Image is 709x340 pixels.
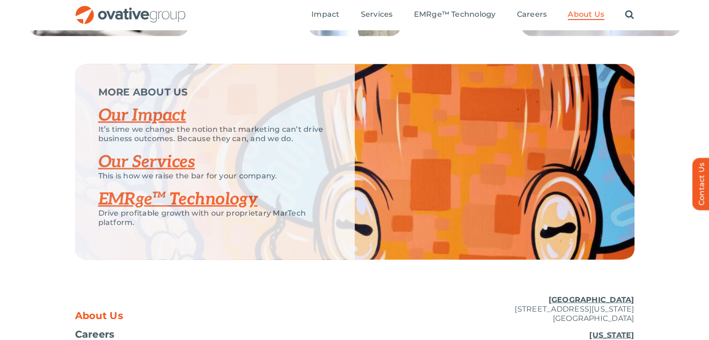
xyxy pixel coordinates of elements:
[75,330,262,339] a: Careers
[413,10,496,20] a: EMRge™ Technology
[361,10,393,20] a: Services
[98,88,331,97] p: MORE ABOUT US
[311,10,339,19] span: Impact
[517,10,547,19] span: Careers
[311,10,339,20] a: Impact
[568,10,604,20] a: About Us
[98,152,195,172] a: Our Services
[98,105,186,126] a: Our Impact
[589,331,634,340] u: [US_STATE]
[413,10,496,19] span: EMRge™ Technology
[98,171,331,181] p: This is how we raise the bar for your company.
[568,10,604,19] span: About Us
[75,330,115,339] span: Careers
[517,10,547,20] a: Careers
[98,189,258,210] a: EMRge™ Technology
[75,5,186,14] a: OG_Full_horizontal_RGB
[98,209,331,227] p: Drive profitable growth with our proprietary MarTech platform.
[361,10,393,19] span: Services
[548,295,634,304] u: [GEOGRAPHIC_DATA]
[98,125,331,143] p: It’s time we change the notion that marketing can’t drive business outcomes. Because they can, an...
[625,10,634,20] a: Search
[75,311,262,320] a: About Us
[75,311,124,320] span: About Us
[448,295,634,323] p: [STREET_ADDRESS][US_STATE] [GEOGRAPHIC_DATA]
